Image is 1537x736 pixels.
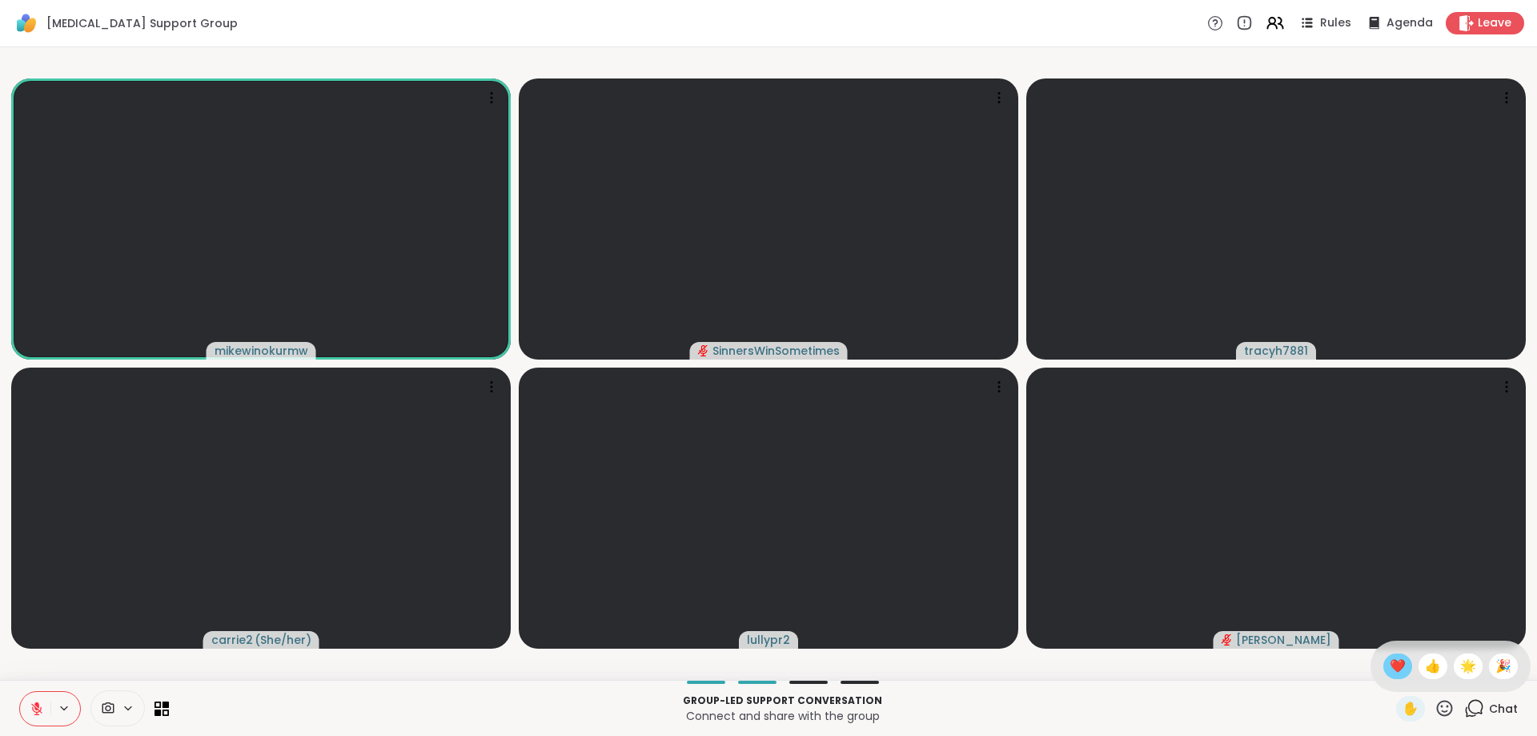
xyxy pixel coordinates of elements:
[46,15,238,31] span: [MEDICAL_DATA] Support Group
[1320,15,1351,31] span: Rules
[698,345,709,356] span: audio-muted
[1236,632,1331,648] span: [PERSON_NAME]
[1387,15,1433,31] span: Agenda
[179,708,1387,724] p: Connect and share with the group
[747,632,790,648] span: lullypr2
[1495,657,1511,676] span: 🎉
[1460,657,1476,676] span: 🌟
[1390,657,1406,676] span: ❤️
[1425,657,1441,676] span: 👍
[211,632,253,648] span: carrie2
[712,343,840,359] span: SinnersWinSometimes
[1403,699,1419,718] span: ✋
[1489,701,1518,717] span: Chat
[179,694,1387,708] p: Group-led support conversation
[1244,343,1308,359] span: tracyh7881
[215,343,308,359] span: mikewinokurmw
[1222,634,1233,646] span: audio-muted
[255,632,311,648] span: ( She/her )
[13,10,40,37] img: ShareWell Logomark
[1478,15,1511,31] span: Leave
